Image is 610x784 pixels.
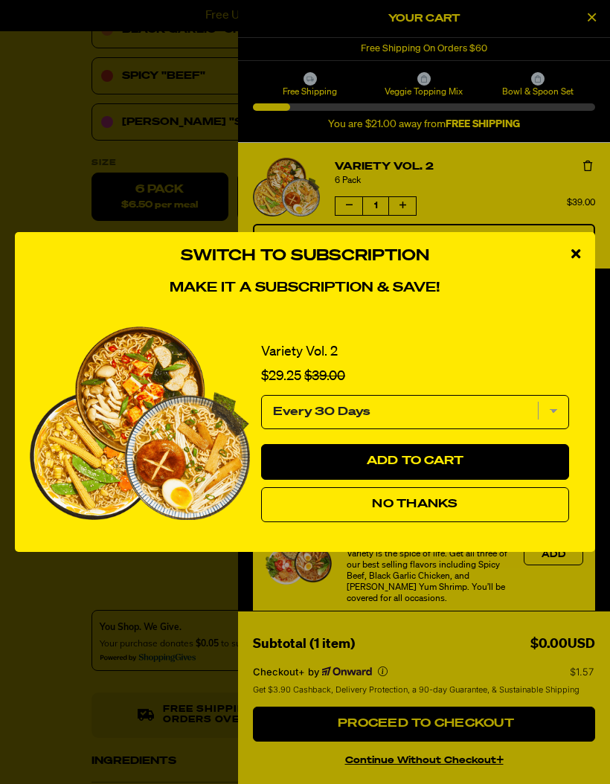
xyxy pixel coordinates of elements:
h3: Switch to Subscription [30,247,580,266]
span: $29.25 [261,370,301,383]
div: close modal [556,232,595,277]
iframe: Marketing Popup [7,715,161,777]
div: 1 of 1 [30,312,580,538]
button: Add to Cart [261,444,569,480]
button: No Thanks [261,487,569,523]
select: subscription frequency [261,395,569,429]
span: Add to Cart [367,455,464,467]
h4: Make it a subscription & save! [30,280,580,297]
span: No Thanks [372,498,457,510]
a: Variety Vol. 2 [261,341,338,363]
img: View Variety Vol. 2 [30,327,250,520]
span: $39.00 [304,370,345,383]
